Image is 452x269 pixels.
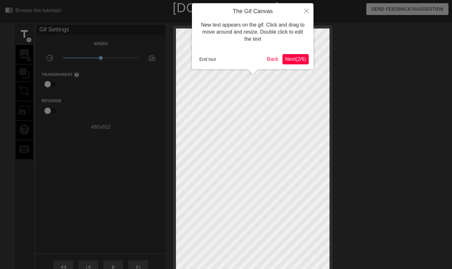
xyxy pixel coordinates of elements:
button: Back [265,54,281,64]
button: End tour [197,54,219,64]
button: Next [282,54,309,64]
h4: The Gif Canvas [197,8,309,15]
div: New text appears on the gif. Click and drag to move around and resize. Double click to edit the text [197,15,309,49]
span: Next ( 2 / 6 ) [285,56,306,62]
button: Close [299,3,313,18]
